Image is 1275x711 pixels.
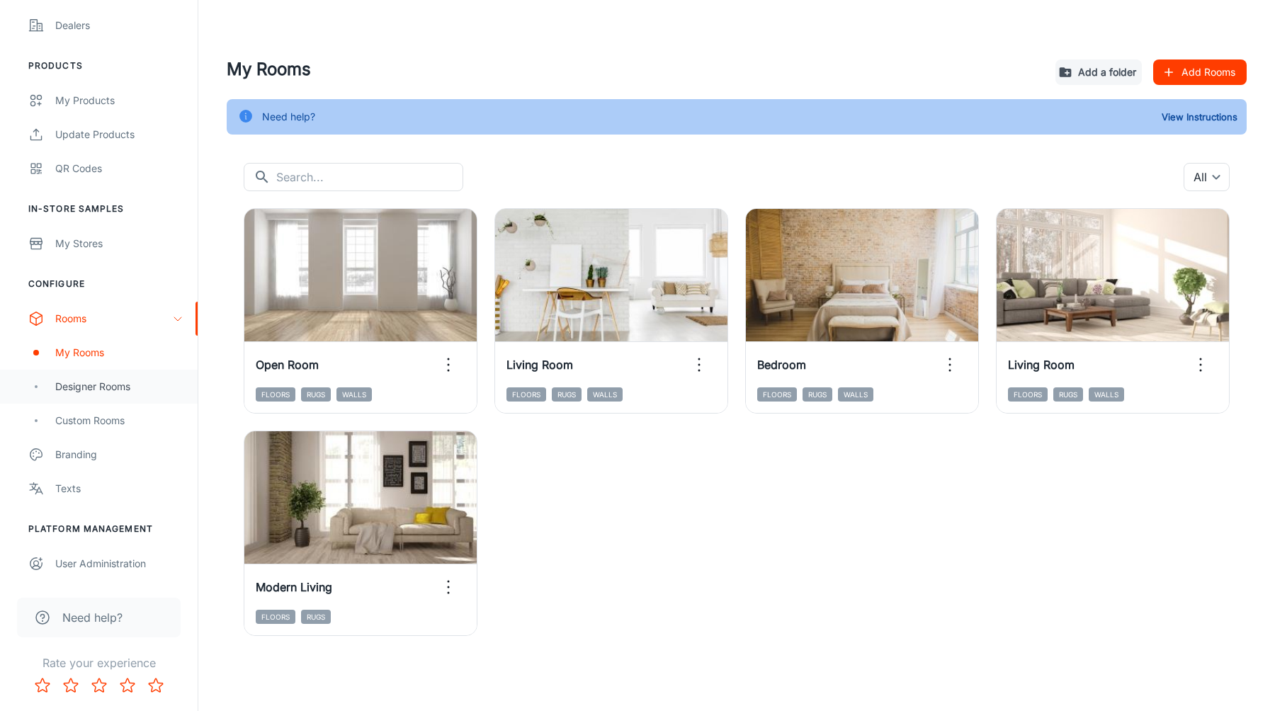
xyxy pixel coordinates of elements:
[506,387,546,402] span: Floors
[227,57,1044,82] h4: My Rooms
[256,356,319,373] h6: Open Room
[301,610,331,624] span: Rugs
[55,379,183,394] div: Designer Rooms
[1089,387,1124,402] span: Walls
[1055,59,1142,85] button: Add a folder
[55,413,183,428] div: Custom Rooms
[587,387,623,402] span: Walls
[256,610,295,624] span: Floors
[55,18,183,33] div: Dealers
[142,671,170,700] button: Rate 5 star
[57,671,85,700] button: Rate 2 star
[62,609,123,626] span: Need help?
[276,163,463,191] input: Search...
[757,387,797,402] span: Floors
[1184,163,1230,191] div: All
[55,161,183,176] div: QR Codes
[1008,387,1048,402] span: Floors
[55,236,183,251] div: My Stores
[85,671,113,700] button: Rate 3 star
[55,556,183,571] div: User Administration
[803,387,832,402] span: Rugs
[55,93,183,108] div: My Products
[55,447,183,462] div: Branding
[301,387,331,402] span: Rugs
[1158,106,1241,127] button: View Instructions
[336,387,372,402] span: Walls
[552,387,582,402] span: Rugs
[11,654,186,671] p: Rate your experience
[55,345,183,360] div: My Rooms
[55,311,172,326] div: Rooms
[1153,59,1247,85] button: Add Rooms
[256,387,295,402] span: Floors
[262,103,315,130] div: Need help?
[256,579,332,596] h6: Modern Living
[757,356,806,373] h6: Bedroom
[113,671,142,700] button: Rate 4 star
[55,127,183,142] div: Update Products
[55,481,183,496] div: Texts
[838,387,873,402] span: Walls
[506,356,573,373] h6: Living Room
[28,671,57,700] button: Rate 1 star
[1053,387,1083,402] span: Rugs
[1008,356,1075,373] h6: Living Room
